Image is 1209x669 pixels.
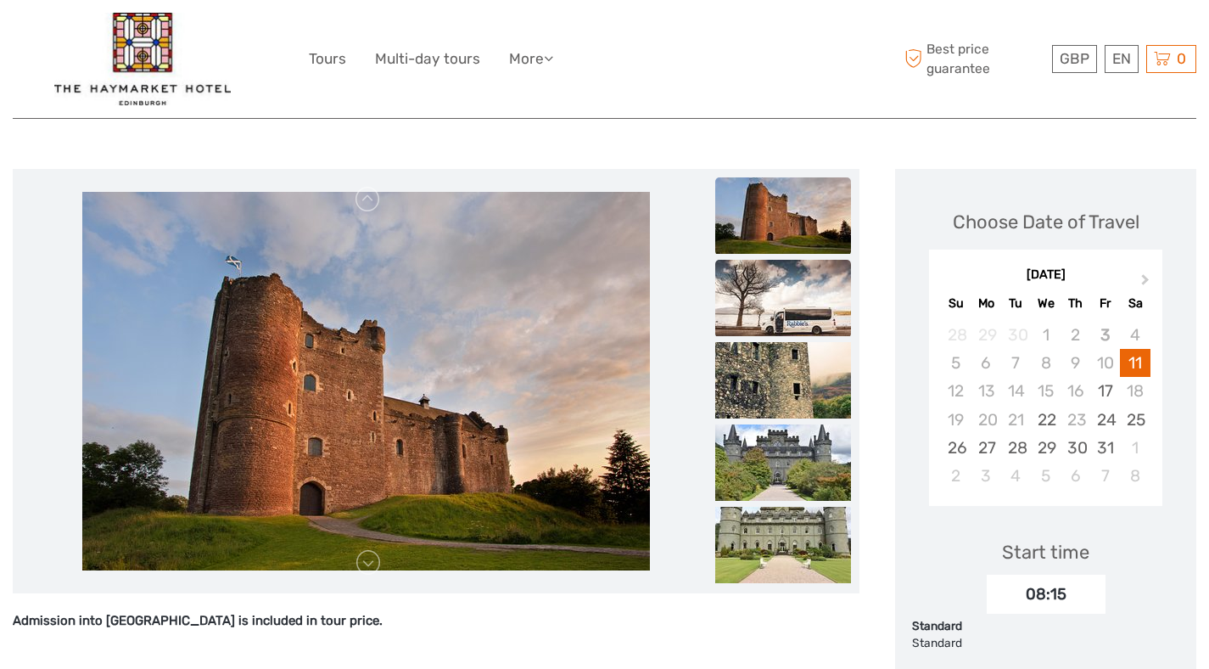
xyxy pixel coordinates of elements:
[1031,349,1061,377] div: Not available Wednesday, October 8th, 2025
[715,342,851,419] img: 604a287052f1407bb93014aab5f5153f_slider_thumbnail.jpg
[82,192,650,571] img: 702b342977be410aa9e9f5396bd25dd5_main_slider.jpg
[1133,271,1161,298] button: Next Month
[1061,462,1090,490] div: Choose Thursday, November 6th, 2025
[1090,321,1120,349] div: Not available Friday, October 3rd, 2025
[1090,434,1120,462] div: Choose Friday, October 31st, 2025
[309,47,346,71] a: Tours
[987,575,1105,614] div: 08:15
[1061,377,1090,405] div: Not available Thursday, October 16th, 2025
[1061,434,1090,462] div: Choose Thursday, October 30th, 2025
[941,292,971,315] div: Su
[929,267,1162,284] div: [DATE]
[13,613,383,628] strong: Admission into [GEOGRAPHIC_DATA] is included in tour price.
[941,321,971,349] div: Not available Sunday, September 28th, 2025
[1060,50,1089,67] span: GBP
[1061,292,1090,315] div: Th
[1031,292,1061,315] div: We
[941,434,971,462] div: Choose Sunday, October 26th, 2025
[934,321,1156,490] div: month 2025-10
[1061,321,1090,349] div: Not available Thursday, October 2nd, 2025
[941,406,971,434] div: Not available Sunday, October 19th, 2025
[715,507,851,583] img: a2e57f3d21984d93bc014ab2d38083ab_slider_thumbnail.jpg
[1031,434,1061,462] div: Choose Wednesday, October 29th, 2025
[1031,377,1061,405] div: Not available Wednesday, October 15th, 2025
[953,209,1139,235] div: Choose Date of Travel
[1001,462,1031,490] div: Choose Tuesday, November 4th, 2025
[971,406,1001,434] div: Not available Monday, October 20th, 2025
[1001,349,1031,377] div: Not available Tuesday, October 7th, 2025
[1090,349,1120,377] div: Not available Friday, October 10th, 2025
[971,462,1001,490] div: Choose Monday, November 3rd, 2025
[971,434,1001,462] div: Choose Monday, October 27th, 2025
[1120,406,1150,434] div: Choose Saturday, October 25th, 2025
[1120,321,1150,349] div: Not available Saturday, October 4th, 2025
[971,349,1001,377] div: Not available Monday, October 6th, 2025
[1120,377,1150,405] div: Not available Saturday, October 18th, 2025
[715,424,851,501] img: ee779dd389a449cba13aac50958d78eb_slider_thumbnail.jpg
[1120,434,1150,462] div: Choose Saturday, November 1st, 2025
[1090,462,1120,490] div: Choose Friday, November 7th, 2025
[1061,349,1090,377] div: Not available Thursday, October 9th, 2025
[1090,377,1120,405] div: Choose Friday, October 17th, 2025
[971,321,1001,349] div: Not available Monday, September 29th, 2025
[912,618,1179,635] div: Standard
[509,47,553,71] a: More
[1120,349,1150,377] div: Choose Saturday, October 11th, 2025
[1031,462,1061,490] div: Choose Wednesday, November 5th, 2025
[971,292,1001,315] div: Mo
[375,47,480,71] a: Multi-day tours
[24,30,192,43] p: We're away right now. Please check back later!
[1001,406,1031,434] div: Not available Tuesday, October 21st, 2025
[1001,292,1031,315] div: Tu
[941,462,971,490] div: Choose Sunday, November 2nd, 2025
[912,635,1179,652] div: Standard
[1090,292,1120,315] div: Fr
[1174,50,1189,67] span: 0
[1090,406,1120,434] div: Choose Friday, October 24th, 2025
[715,260,851,336] img: fef5df64ed7e44238756af2706abf0e9_slider_thumbnail.jpeg
[1001,434,1031,462] div: Choose Tuesday, October 28th, 2025
[715,177,851,254] img: 702b342977be410aa9e9f5396bd25dd5_slider_thumbnail.jpg
[1002,539,1089,565] div: Start time
[54,13,231,105] img: 2426-e9e67c72-e0e4-4676-a79c-1d31c490165d_logo_big.jpg
[1031,321,1061,349] div: Not available Wednesday, October 1st, 2025
[1001,377,1031,405] div: Not available Tuesday, October 14th, 2025
[1120,462,1150,490] div: Choose Saturday, November 8th, 2025
[195,26,215,47] button: Open LiveChat chat widget
[1001,321,1031,349] div: Not available Tuesday, September 30th, 2025
[1120,292,1150,315] div: Sa
[971,377,1001,405] div: Not available Monday, October 13th, 2025
[900,40,1048,77] span: Best price guarantee
[1061,406,1090,434] div: Not available Thursday, October 23rd, 2025
[941,349,971,377] div: Not available Sunday, October 5th, 2025
[1105,45,1139,73] div: EN
[1031,406,1061,434] div: Choose Wednesday, October 22nd, 2025
[941,377,971,405] div: Not available Sunday, October 12th, 2025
